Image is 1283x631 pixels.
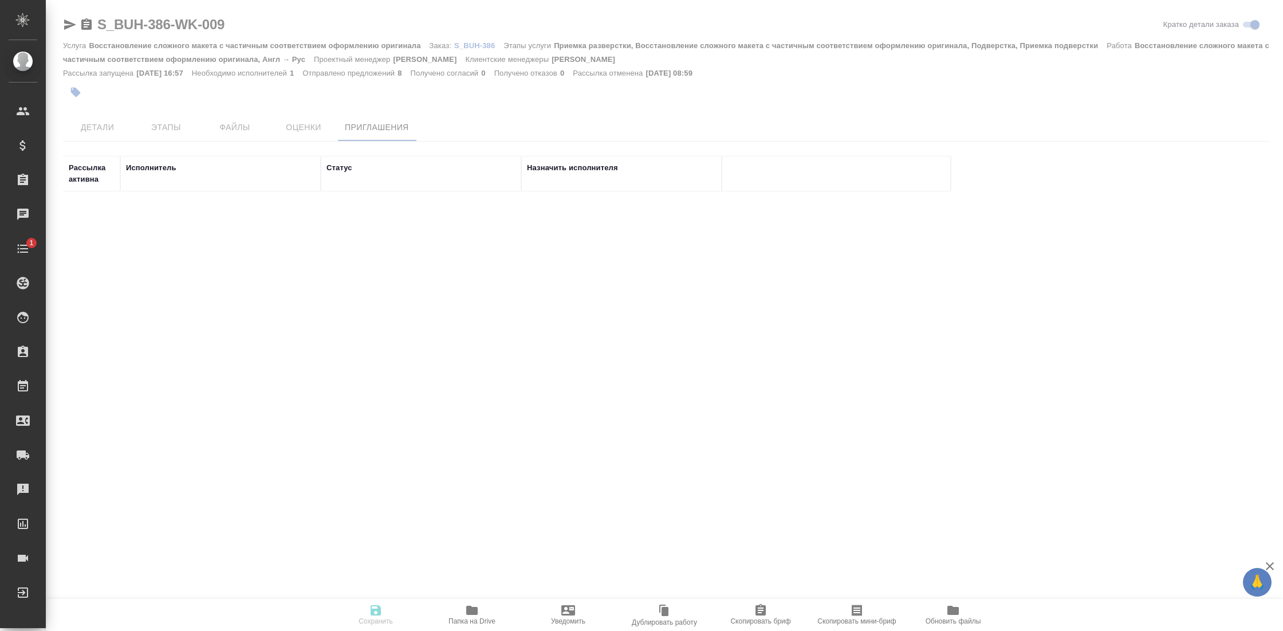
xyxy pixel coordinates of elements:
span: Папка на Drive [448,617,495,625]
span: Уведомить [551,617,585,625]
button: Сохранить [328,599,424,631]
button: 🙏 [1243,568,1272,597]
button: Обновить файлы [905,599,1001,631]
button: Скопировать мини-бриф [809,599,905,631]
button: Уведомить [520,599,616,631]
a: 1 [3,234,43,263]
span: 🙏 [1247,570,1267,594]
div: Статус [326,162,352,174]
span: Дублировать работу [632,618,697,626]
button: Дублировать работу [616,599,713,631]
span: 1 [22,237,40,249]
span: Скопировать бриф [730,617,790,625]
div: Исполнитель [126,162,176,174]
div: Рассылка активна [69,162,115,185]
div: Назначить исполнителя [527,162,618,174]
span: Сохранить [359,617,393,625]
span: Обновить файлы [926,617,981,625]
button: Папка на Drive [424,599,520,631]
span: Скопировать мини-бриф [817,617,896,625]
button: Скопировать бриф [713,599,809,631]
